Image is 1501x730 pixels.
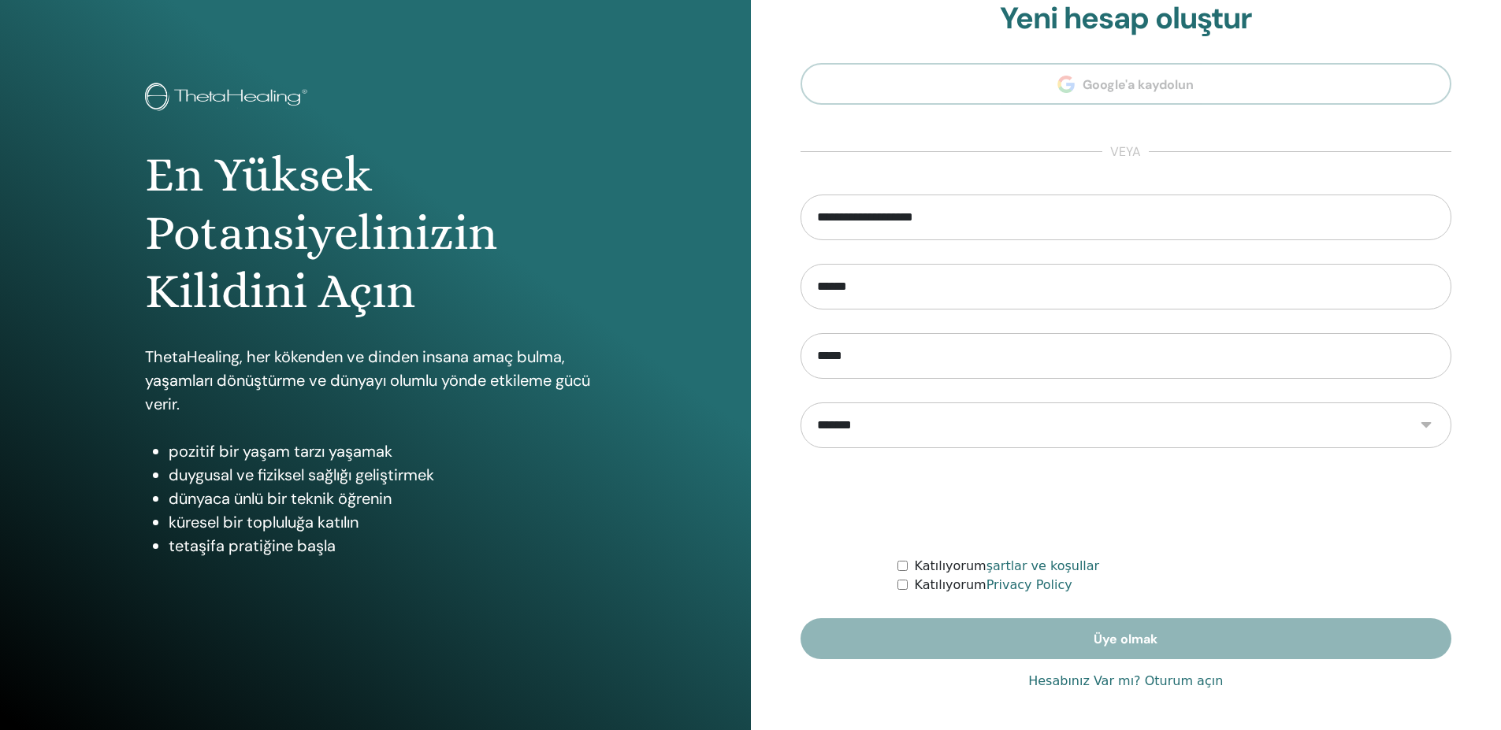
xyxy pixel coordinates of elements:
[169,487,606,510] li: dünyaca ünlü bir teknik öğrenin
[914,576,1072,595] label: Katılıyorum
[1006,472,1246,533] iframe: reCAPTCHA
[986,577,1072,592] a: Privacy Policy
[169,510,606,534] li: küresel bir topluluğa katılın
[145,345,606,416] p: ThetaHealing, her kökenden ve dinden insana amaç bulma, yaşamları dönüştürme ve dünyayı olumlu yö...
[1102,143,1149,161] span: veya
[169,534,606,558] li: tetaşifa pratiğine başla
[169,463,606,487] li: duygusal ve fiziksel sağlığı geliştirmek
[914,557,1099,576] label: Katılıyorum
[986,558,1100,573] a: şartlar ve koşullar
[169,439,606,463] li: pozitif bir yaşam tarzı yaşamak
[145,146,606,321] h1: En Yüksek Potansiyelinizin Kilidini Açın
[1028,672,1223,691] a: Hesabınız Var mı? Oturum açın
[801,1,1452,37] h2: Yeni hesap oluştur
